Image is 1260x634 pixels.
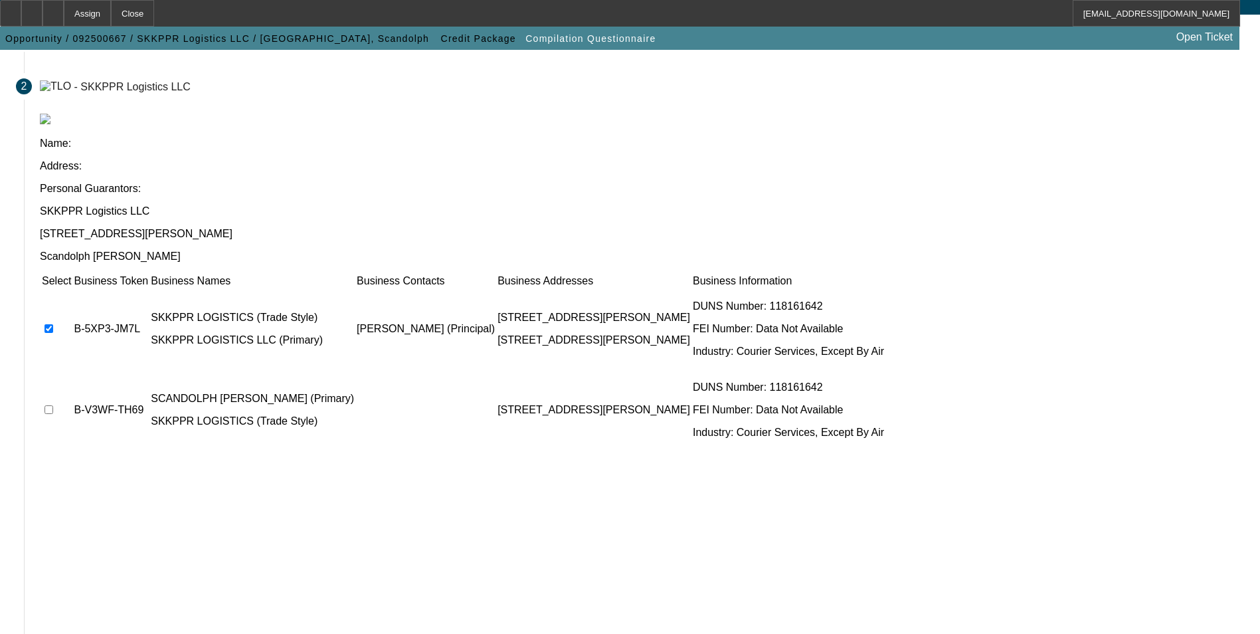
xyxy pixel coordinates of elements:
[693,427,884,439] p: Industry: Courier Services, Except By Air
[151,393,354,405] p: SCANDOLPH [PERSON_NAME] (Primary)
[74,80,191,92] div: - SKKPPR Logistics LLC
[151,312,354,324] p: SKKPPR LOGISTICS (Trade Style)
[693,323,884,335] p: FEI Number: Data Not Available
[40,114,50,124] img: tlo.png
[692,274,885,288] td: Business Information
[73,274,149,288] td: Business Token
[357,323,495,335] p: [PERSON_NAME] (Principal)
[693,300,884,312] p: DUNS Number: 118161642
[497,274,691,288] td: Business Addresses
[41,274,72,288] td: Select
[151,415,354,427] p: SKKPPR LOGISTICS (Trade Style)
[522,27,659,51] button: Compilation Questionnaire
[150,274,355,288] td: Business Names
[73,370,149,450] td: B-V3WF-TH69
[151,334,354,346] p: SKKPPR LOGISTICS LLC (Primary)
[40,251,1244,263] p: Scandolph [PERSON_NAME]
[693,404,884,416] p: FEI Number: Data Not Available
[497,334,690,346] p: [STREET_ADDRESS][PERSON_NAME]
[21,80,27,92] span: 2
[525,33,656,44] span: Compilation Questionnaire
[73,289,149,369] td: B-5XP3-JM7L
[497,312,690,324] p: [STREET_ADDRESS][PERSON_NAME]
[40,160,1244,172] p: Address:
[5,33,429,44] span: Opportunity / 092500667 / SKKPPR Logistics LLC / [GEOGRAPHIC_DATA], Scandolph
[40,205,1244,217] p: SKKPPR Logistics LLC
[356,274,495,288] td: Business Contacts
[40,183,1244,195] p: Personal Guarantors:
[40,138,1244,150] p: Name:
[438,27,519,51] button: Credit Package
[40,80,71,92] img: TLO
[693,346,884,358] p: Industry: Courier Services, Except By Air
[1171,26,1238,49] a: Open Ticket
[693,381,884,393] p: DUNS Number: 118161642
[40,228,1244,240] p: [STREET_ADDRESS][PERSON_NAME]
[441,33,516,44] span: Credit Package
[497,404,690,416] p: [STREET_ADDRESS][PERSON_NAME]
